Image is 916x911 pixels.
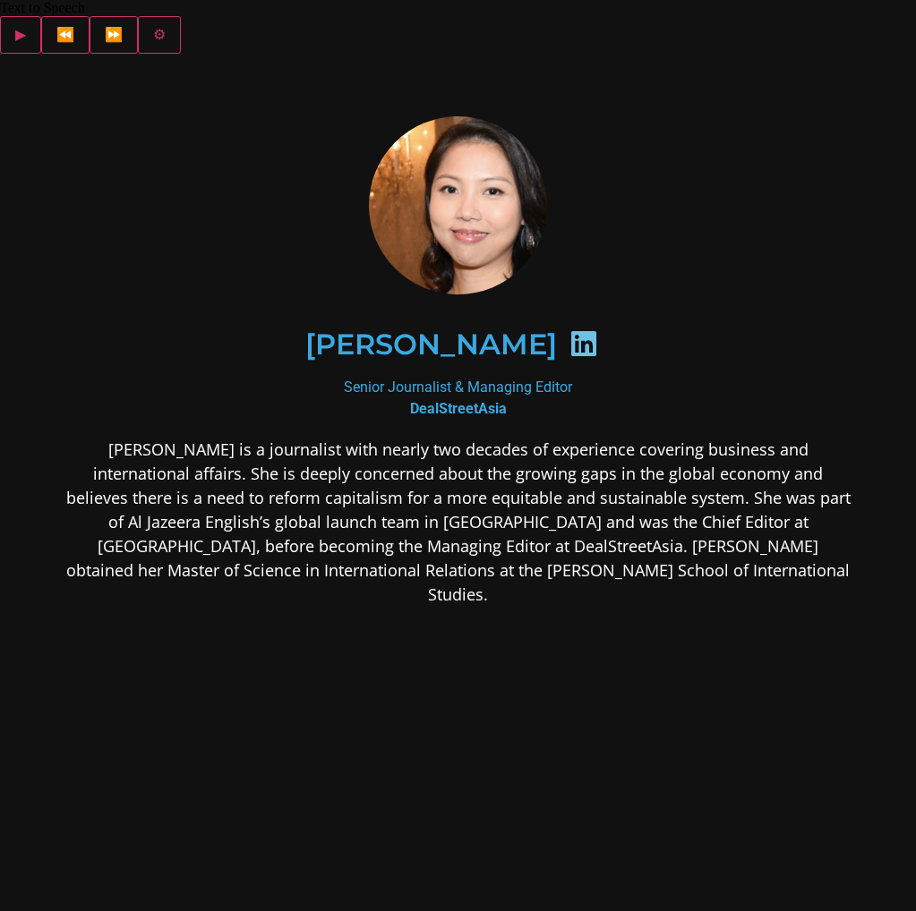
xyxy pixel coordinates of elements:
p: [PERSON_NAME] is a journalist with nearly two decades of experience covering business and interna... [62,438,854,607]
div: Senior Journalist & Managing Editor [62,377,854,420]
button: Settings [138,16,181,54]
button: Forward [90,16,138,54]
button: Previous [41,16,90,54]
h2: [PERSON_NAME] [305,330,557,359]
b: DealStreetAsia [410,400,507,417]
